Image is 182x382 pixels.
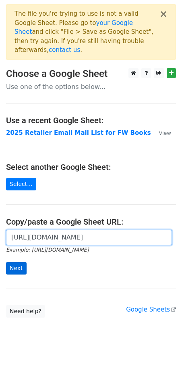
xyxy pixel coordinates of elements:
[126,306,176,313] a: Google Sheets
[6,262,27,275] input: Next
[6,178,36,190] a: Select...
[6,217,176,227] h4: Copy/paste a Google Sheet URL:
[6,68,176,80] h3: Choose a Google Sheet
[6,116,176,125] h4: Use a recent Google Sheet:
[6,129,151,136] a: 2025 Retailer Email Mail List for FW Books
[6,247,89,253] small: Example: [URL][DOMAIN_NAME]
[6,162,176,172] h4: Select another Google Sheet:
[14,9,159,55] div: The file you're trying to use is not a valid Google Sheet. Please go to and click "File > Save as...
[142,343,182,382] iframe: Chat Widget
[14,19,133,36] a: your Google Sheet
[6,230,172,245] input: Paste your Google Sheet URL here
[159,9,168,19] button: ×
[6,83,176,91] p: Use one of the options below...
[6,305,45,318] a: Need help?
[49,46,80,54] a: contact us
[151,129,171,136] a: View
[159,130,171,136] small: View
